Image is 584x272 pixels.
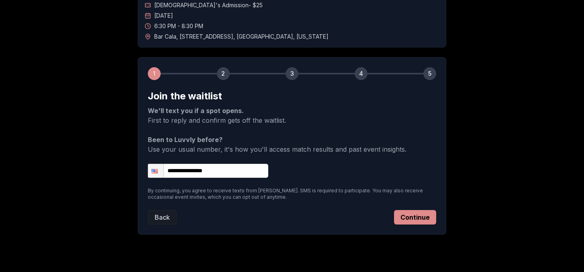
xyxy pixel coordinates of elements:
button: Back [148,210,177,225]
div: 4 [355,67,368,80]
p: By continuing, you agree to receive texts from [PERSON_NAME]. SMS is required to participate. You... [148,188,436,200]
p: First to reply and confirm gets off the waitlist. [148,106,436,125]
button: Continue [394,210,436,225]
h2: Join the waitlist [148,90,436,103]
strong: We'll text you if a spot opens. [148,107,244,115]
span: Bar Cala , [STREET_ADDRESS] , [GEOGRAPHIC_DATA] , [US_STATE] [154,33,329,41]
div: United States: + 1 [148,164,163,177]
span: [DEMOGRAPHIC_DATA]'s Admission - $25 [154,1,263,9]
strong: Been to Luvvly before? [148,136,223,144]
div: 3 [286,67,298,80]
p: Use your usual number, it's how you'll access match results and past event insights. [148,135,436,154]
div: 1 [148,67,161,80]
span: [DATE] [154,12,173,20]
div: 5 [423,67,436,80]
span: 6:30 PM - 8:30 PM [154,22,203,30]
div: 2 [217,67,230,80]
